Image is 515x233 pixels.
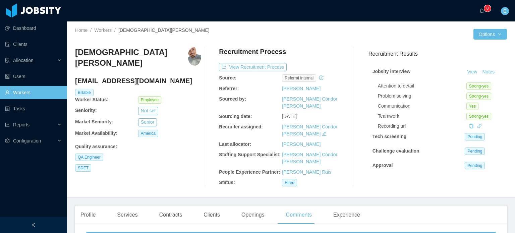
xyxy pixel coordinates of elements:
i: icon: setting [5,138,10,143]
a: [PERSON_NAME] [282,141,321,147]
button: Senior [138,118,157,126]
span: Yes [466,103,478,110]
div: Contracts [154,206,187,224]
strong: Approval [373,163,393,168]
div: Experience [328,206,365,224]
span: SDET [75,164,91,172]
b: Seniority: [75,108,97,113]
b: Status: [219,180,235,185]
a: icon: robotUsers [5,70,62,83]
b: People Experience Partner: [219,169,280,175]
a: icon: profileTasks [5,102,62,115]
button: Notes [479,68,497,76]
a: Workers [94,27,112,33]
span: Referral internal [282,74,316,82]
span: Configuration [13,138,41,143]
a: View [465,69,479,74]
div: Attention to detail [378,82,466,90]
i: icon: line-chart [5,122,10,127]
span: Pending [465,148,485,155]
b: Last allocator: [219,141,251,147]
strong: Challenge evaluation [373,148,419,154]
div: Copy [469,123,474,130]
div: Teamwork [378,113,466,120]
span: America [138,130,158,137]
b: Sourced by: [219,96,246,102]
span: Pending [465,162,485,169]
b: Market Availability: [75,130,118,136]
h4: [EMAIL_ADDRESS][DOMAIN_NAME] [75,76,201,85]
a: [PERSON_NAME] Cóndor [PERSON_NAME] [282,152,337,164]
a: Home [75,27,88,33]
strong: Jobsity interview [373,69,411,74]
a: icon: userWorkers [5,86,62,99]
span: Reports [13,122,30,127]
div: Problem solving [378,93,466,100]
a: icon: exportView Recruitment Process [219,64,287,70]
div: Services [112,206,143,224]
span: Strong-yes [466,113,491,120]
button: icon: exportView Recruitment Process [219,63,287,71]
button: Not set [138,107,158,115]
a: [PERSON_NAME] Rais [282,169,331,175]
a: [PERSON_NAME] Cóndor [PERSON_NAME] [282,124,337,136]
b: Source: [219,75,236,80]
span: Billable [75,89,94,96]
span: Hired [282,179,297,186]
span: Pending [465,133,485,140]
div: Openings [236,206,270,224]
h4: Recruitment Process [219,47,286,56]
i: icon: copy [469,124,474,128]
img: 4d861473-185b-44b2-ba2f-86c19afb8e7e_68024e782d306-400w.png [188,47,201,66]
b: Recruiter assigned: [219,124,263,129]
sup: 0 [484,5,491,12]
a: icon: link [477,123,482,129]
h3: [DEMOGRAPHIC_DATA][PERSON_NAME] [75,47,188,69]
span: [DEMOGRAPHIC_DATA][PERSON_NAME] [118,27,210,33]
span: Strong-yes [466,93,491,100]
a: icon: pie-chartDashboard [5,21,62,35]
div: Profile [75,206,101,224]
span: [DATE] [282,114,297,119]
h3: Recruitment Results [368,50,507,58]
b: Worker Status: [75,97,108,102]
div: Comments [281,206,317,224]
i: icon: edit [322,131,327,136]
i: icon: bell [479,8,484,13]
a: [PERSON_NAME] [282,86,321,91]
div: Recording url [378,123,466,130]
b: Staffing Support Specialist: [219,152,281,157]
span: Strong-yes [466,82,491,90]
span: QA Engineer [75,154,103,161]
span: Employee [138,96,161,104]
div: Communication [378,103,466,110]
button: Optionsicon: down [473,29,507,40]
i: icon: solution [5,58,10,63]
strong: Tech screening [373,134,407,139]
b: Sourcing date: [219,114,252,119]
b: Quality assurance : [75,144,117,149]
i: icon: link [477,124,482,128]
a: icon: auditClients [5,38,62,51]
span: / [114,27,116,33]
b: Referrer: [219,86,239,91]
span: Allocation [13,58,34,63]
span: / [90,27,92,33]
div: Clients [198,206,225,224]
a: [PERSON_NAME] Cóndor [PERSON_NAME] [282,96,337,109]
i: icon: history [319,75,324,80]
b: Market Seniority: [75,119,113,124]
span: E [503,7,506,15]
